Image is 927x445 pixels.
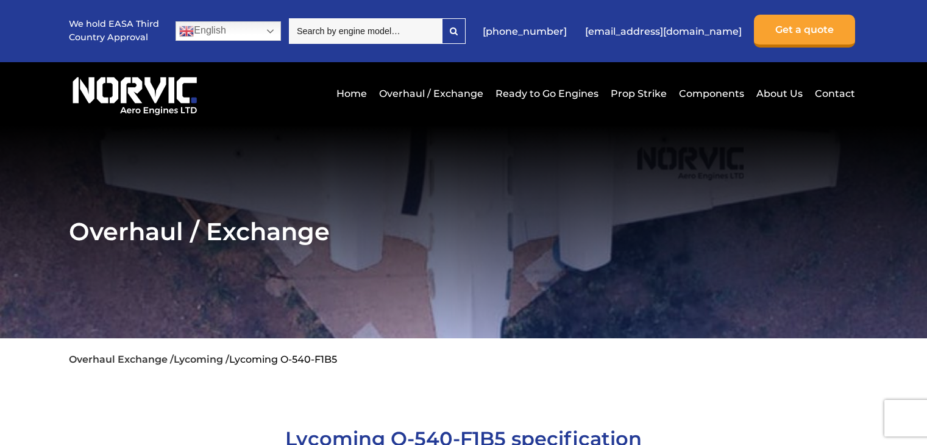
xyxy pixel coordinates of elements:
a: Overhaul / Exchange [376,79,486,109]
a: Overhaul Exchange / [69,354,174,365]
a: [EMAIL_ADDRESS][DOMAIN_NAME] [579,16,748,46]
h2: Overhaul / Exchange [69,216,858,246]
a: [PHONE_NUMBER] [477,16,573,46]
img: Norvic Aero Engines logo [69,71,201,116]
a: Prop Strike [608,79,670,109]
a: Home [333,79,370,109]
a: Ready to Go Engines [492,79,602,109]
a: About Us [753,79,806,109]
a: Lycoming / [174,354,229,365]
a: Contact [812,79,855,109]
li: Lycoming O-540-F1B5 [229,354,337,365]
img: en [179,24,194,38]
input: Search by engine model… [289,18,442,44]
a: English [176,21,281,41]
a: Get a quote [754,15,855,48]
p: We hold EASA Third Country Approval [69,18,160,44]
a: Components [676,79,747,109]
